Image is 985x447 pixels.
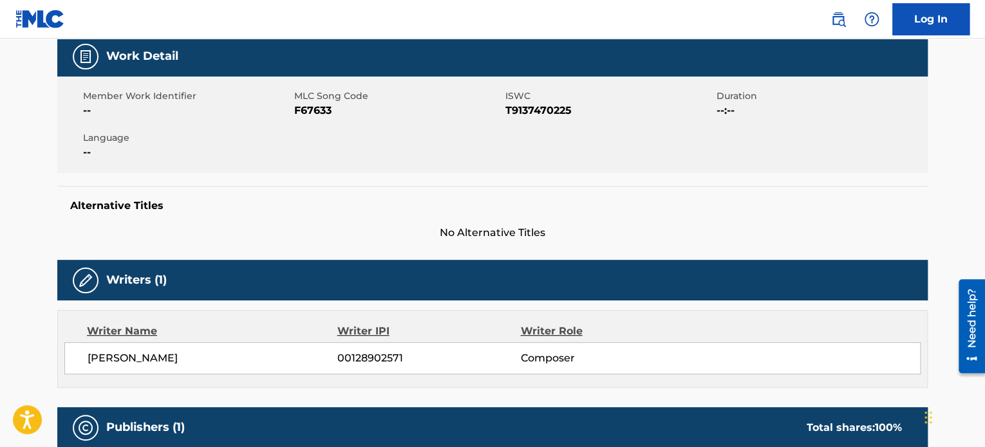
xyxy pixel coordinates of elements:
span: MLC Song Code [294,89,502,103]
span: -- [83,103,291,118]
span: Member Work Identifier [83,89,291,103]
div: Drag [924,398,932,437]
h5: Work Detail [106,49,178,64]
h5: Publishers (1) [106,420,185,435]
img: help [864,12,879,27]
div: Writer Role [520,324,687,339]
div: Writer IPI [337,324,521,339]
img: search [830,12,846,27]
iframe: Resource Center [949,275,985,378]
img: Writers [78,273,93,288]
img: MLC Logo [15,10,65,28]
span: Composer [520,351,687,366]
div: Help [859,6,885,32]
span: F67633 [294,103,502,118]
span: 00128902571 [337,351,520,366]
span: --:-- [717,103,924,118]
span: Language [83,131,291,145]
div: Total shares: [807,420,902,435]
span: T9137470225 [505,103,713,118]
a: Public Search [825,6,851,32]
div: Writer Name [87,324,337,339]
span: [PERSON_NAME] [88,351,337,366]
span: No Alternative Titles [57,225,928,241]
h5: Alternative Titles [70,199,915,212]
span: Duration [717,89,924,103]
iframe: Chat Widget [921,385,985,447]
span: -- [83,145,291,160]
img: Publishers [78,420,93,435]
span: 100 % [875,421,902,433]
img: Work Detail [78,49,93,64]
a: Log In [892,3,970,35]
span: ISWC [505,89,713,103]
h5: Writers (1) [106,273,167,287]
